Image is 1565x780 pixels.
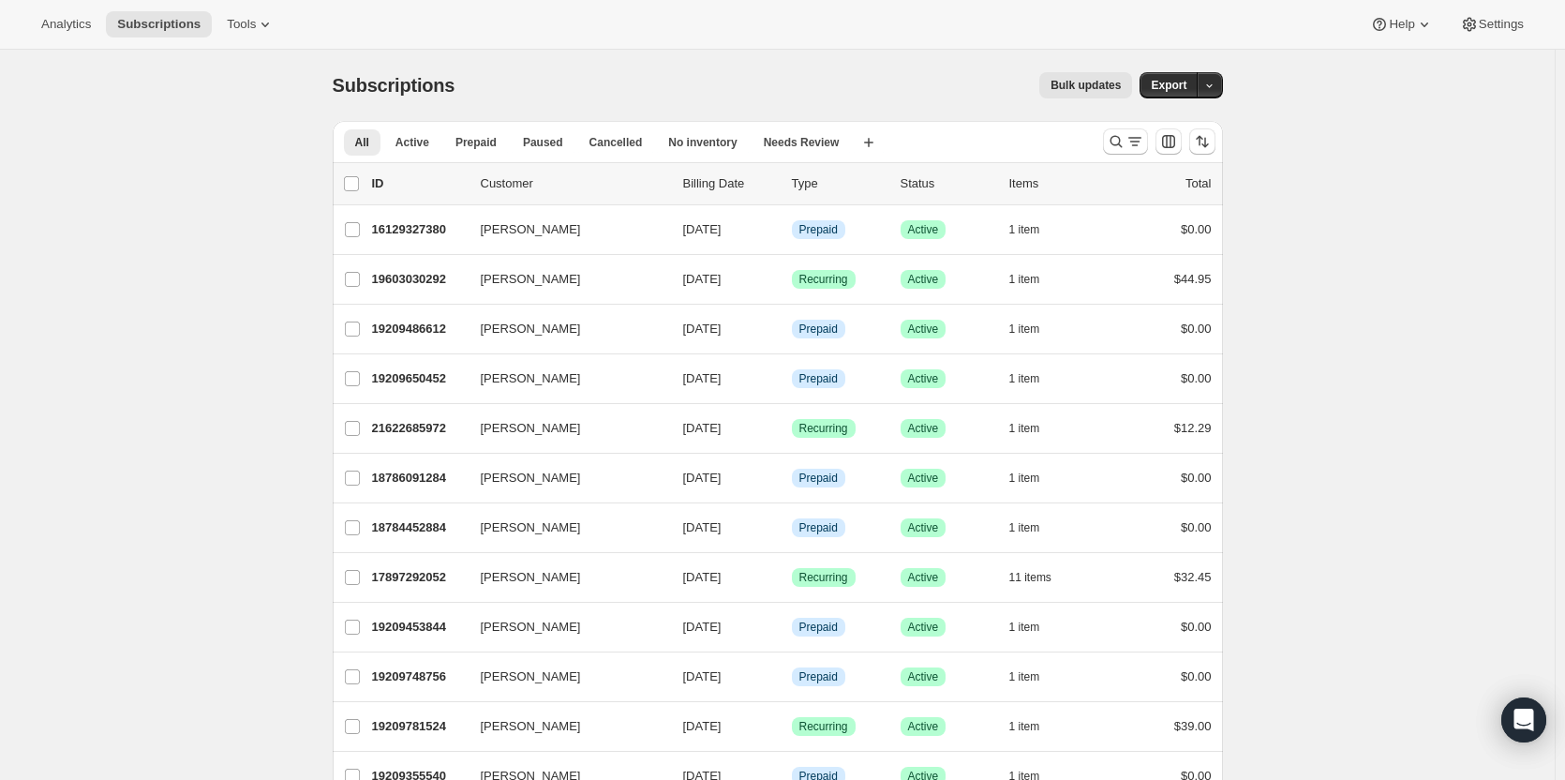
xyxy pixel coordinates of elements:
[481,568,581,587] span: [PERSON_NAME]
[469,463,657,493] button: [PERSON_NAME]
[1009,366,1061,392] button: 1 item
[1103,128,1148,155] button: Search and filter results
[1009,669,1040,684] span: 1 item
[1174,570,1212,584] span: $32.45
[372,220,466,239] p: 16129327380
[481,667,581,686] span: [PERSON_NAME]
[1009,614,1061,640] button: 1 item
[1009,520,1040,535] span: 1 item
[799,222,838,237] span: Prepaid
[469,612,657,642] button: [PERSON_NAME]
[1181,322,1212,336] span: $0.00
[372,320,466,338] p: 19209486612
[455,135,497,150] span: Prepaid
[372,717,466,736] p: 19209781524
[683,322,722,336] span: [DATE]
[1009,174,1103,193] div: Items
[1009,421,1040,436] span: 1 item
[106,11,212,37] button: Subscriptions
[683,272,722,286] span: [DATE]
[683,620,722,634] span: [DATE]
[481,419,581,438] span: [PERSON_NAME]
[469,562,657,592] button: [PERSON_NAME]
[481,220,581,239] span: [PERSON_NAME]
[1009,620,1040,635] span: 1 item
[792,174,886,193] div: Type
[908,322,939,337] span: Active
[799,669,838,684] span: Prepaid
[908,222,939,237] span: Active
[372,518,466,537] p: 18784452884
[481,518,581,537] span: [PERSON_NAME]
[372,419,466,438] p: 21622685972
[1181,471,1212,485] span: $0.00
[469,264,657,294] button: [PERSON_NAME]
[1009,222,1040,237] span: 1 item
[41,17,91,32] span: Analytics
[1449,11,1535,37] button: Settings
[799,322,838,337] span: Prepaid
[1009,322,1040,337] span: 1 item
[469,662,657,692] button: [PERSON_NAME]
[1181,620,1212,634] span: $0.00
[481,469,581,487] span: [PERSON_NAME]
[481,174,668,193] p: Customer
[1181,222,1212,236] span: $0.00
[372,469,466,487] p: 18786091284
[1185,174,1211,193] p: Total
[372,515,1212,541] div: 18784452884[PERSON_NAME][DATE]InfoPrepaidSuccessActive1 item$0.00
[1155,128,1182,155] button: Customize table column order and visibility
[1151,78,1186,93] span: Export
[227,17,256,32] span: Tools
[1501,697,1546,742] div: Open Intercom Messenger
[1140,72,1198,98] button: Export
[372,369,466,388] p: 19209650452
[799,272,848,287] span: Recurring
[683,174,777,193] p: Billing Date
[589,135,643,150] span: Cancelled
[908,669,939,684] span: Active
[908,620,939,635] span: Active
[1009,515,1061,541] button: 1 item
[908,520,939,535] span: Active
[469,364,657,394] button: [PERSON_NAME]
[908,272,939,287] span: Active
[1479,17,1524,32] span: Settings
[1039,72,1132,98] button: Bulk updates
[1051,78,1121,93] span: Bulk updates
[30,11,102,37] button: Analytics
[1009,719,1040,734] span: 1 item
[908,570,939,585] span: Active
[481,369,581,388] span: [PERSON_NAME]
[372,465,1212,491] div: 18786091284[PERSON_NAME][DATE]InfoPrepaidSuccessActive1 item$0.00
[1181,520,1212,534] span: $0.00
[764,135,840,150] span: Needs Review
[799,719,848,734] span: Recurring
[683,371,722,385] span: [DATE]
[1009,415,1061,442] button: 1 item
[1009,316,1061,342] button: 1 item
[908,719,939,734] span: Active
[372,217,1212,243] div: 16129327380[PERSON_NAME][DATE]InfoPrepaidSuccessActive1 item$0.00
[1009,713,1061,740] button: 1 item
[901,174,994,193] p: Status
[469,712,657,742] button: [PERSON_NAME]
[523,135,563,150] span: Paused
[1174,421,1212,435] span: $12.29
[1009,272,1040,287] span: 1 item
[333,75,455,96] span: Subscriptions
[372,266,1212,292] div: 19603030292[PERSON_NAME][DATE]SuccessRecurringSuccessActive1 item$44.95
[481,618,581,637] span: [PERSON_NAME]
[1174,719,1212,733] span: $39.00
[1009,371,1040,386] span: 1 item
[117,17,201,32] span: Subscriptions
[372,415,1212,442] div: 21622685972[PERSON_NAME][DATE]SuccessRecurringSuccessActive1 item$12.29
[683,570,722,584] span: [DATE]
[683,421,722,435] span: [DATE]
[908,371,939,386] span: Active
[683,471,722,485] span: [DATE]
[372,316,1212,342] div: 19209486612[PERSON_NAME][DATE]InfoPrepaidSuccessActive1 item$0.00
[799,520,838,535] span: Prepaid
[854,129,884,156] button: Create new view
[355,135,369,150] span: All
